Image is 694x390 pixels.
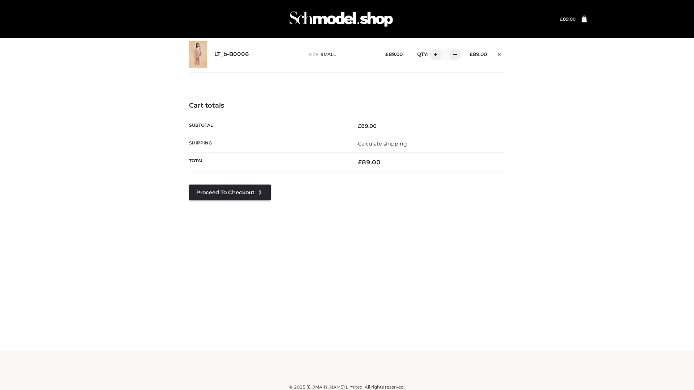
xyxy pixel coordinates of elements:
h4: Cart totals [189,102,505,110]
th: Shipping [189,135,347,152]
span: £ [358,159,362,166]
bdi: 89.00 [385,51,403,57]
th: Subtotal [189,117,347,135]
a: £89.00 [560,16,575,22]
bdi: 89.00 [358,159,381,166]
div: QTY: [410,49,458,60]
th: Total [189,153,347,172]
bdi: 89.00 [560,16,575,22]
span: £ [358,123,361,129]
a: Proceed to Checkout [189,185,271,200]
bdi: 89.00 [470,51,487,57]
span: SMALL [321,52,336,57]
a: LT_b-B0006 [214,51,249,58]
a: Remove this item [494,49,505,58]
bdi: 89.00 [358,123,377,129]
a: Calculate shipping [358,140,407,147]
p: size : [309,51,374,58]
img: Schmodel Admin 964 [287,5,395,33]
span: £ [470,51,473,57]
span: £ [385,51,389,57]
span: £ [560,16,563,22]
